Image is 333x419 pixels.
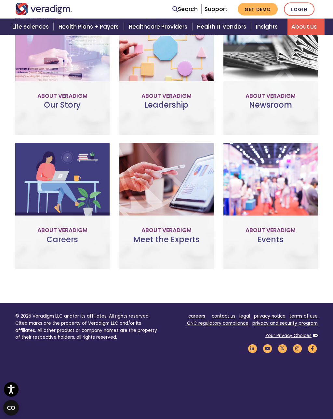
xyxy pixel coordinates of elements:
a: legal [239,313,250,320]
a: Veradigm YouTube Link [262,346,273,352]
a: privacy notice [254,313,286,320]
iframe: Drift Chat Widget [208,372,325,411]
a: About Us [287,19,325,35]
p: About Veradigm [229,92,313,101]
p: About Veradigm [20,226,104,235]
a: Get Demo [238,3,278,16]
a: Search [172,5,198,14]
a: Login [284,3,314,16]
a: Veradigm Facebook Link [307,346,318,352]
a: contact us [212,313,235,320]
h3: Leadership [125,101,208,120]
h3: Events [229,235,313,254]
a: careers [188,313,205,320]
a: Healthcare Providers [125,19,193,35]
p: About Veradigm [125,226,208,235]
a: Veradigm Twitter Link [277,346,288,352]
a: terms of use [289,313,318,320]
p: © 2025 Veradigm LLC and/or its affiliates. All rights reserved. Cited marks are the property of V... [15,313,162,341]
h3: Newsroom [229,101,313,120]
p: About Veradigm [20,92,104,101]
img: Veradigm logo [15,3,72,15]
h3: Our Story [20,101,104,120]
a: Life Sciences [8,19,55,35]
a: Veradigm LinkedIn Link [247,346,258,352]
p: About Veradigm [125,92,208,101]
h3: Meet the Experts [125,235,208,254]
p: About Veradigm [229,226,313,235]
button: Open CMP widget [3,400,19,416]
a: Insights [252,19,287,35]
a: Veradigm Instagram Link [292,346,303,352]
a: Your Privacy Choices [265,333,312,339]
a: privacy and security program [252,321,318,327]
a: Health Plans + Payers [55,19,125,35]
a: Support [205,5,227,13]
h3: Careers [20,235,104,254]
a: Health IT Vendors [193,19,252,35]
a: ONC regulatory compliance [187,321,248,327]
